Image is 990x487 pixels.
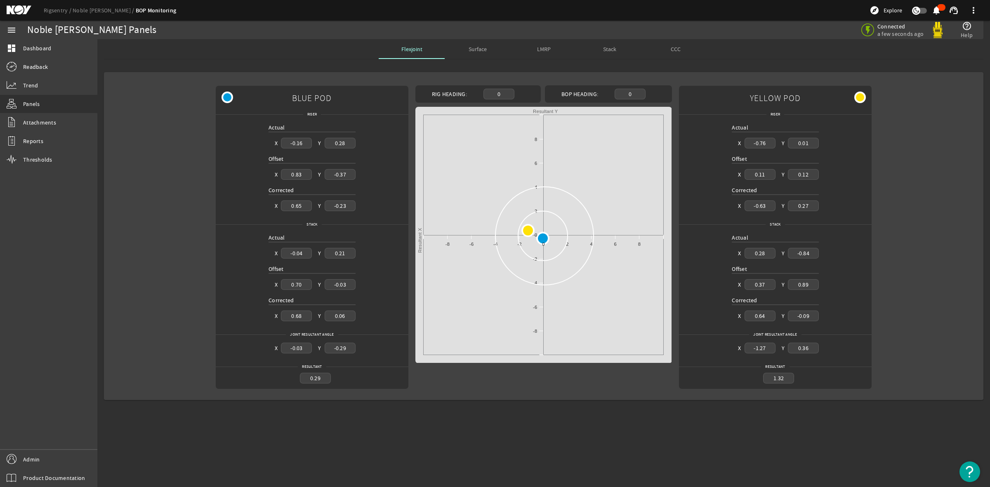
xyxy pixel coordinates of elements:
[603,46,616,52] span: Stack
[533,329,537,334] text: -8
[23,137,43,145] span: Reports
[269,296,294,304] span: Corrected
[325,169,356,179] div: -0.37
[325,200,356,211] div: -0.23
[738,280,741,289] div: X
[548,90,611,98] div: BOP Heading:
[732,155,747,162] span: Offset
[738,312,741,320] div: X
[866,4,905,17] button: Explore
[732,234,748,241] span: Actual
[23,474,85,482] span: Product Documentation
[949,5,959,15] mat-icon: support_agent
[870,5,879,15] mat-icon: explore
[535,137,537,142] text: 8
[763,373,794,383] div: 1.32
[318,139,321,147] div: Y
[738,170,741,179] div: X
[766,220,785,228] span: Stack
[23,455,40,463] span: Admin
[745,279,775,289] div: 0.37
[782,344,785,352] div: Y
[745,248,775,258] div: 0.28
[766,110,784,118] span: Riser
[73,7,136,14] a: Noble [PERSON_NAME]
[281,279,312,289] div: 0.70
[469,46,487,52] span: Surface
[671,46,681,52] span: CCC
[732,124,748,131] span: Actual
[788,311,819,321] div: -0.09
[298,362,326,371] span: Resultant
[638,242,640,247] text: 8
[318,344,321,352] div: Y
[292,89,332,107] span: BLUE POD
[7,43,16,53] mat-icon: dashboard
[300,373,331,383] div: 0.29
[959,461,980,482] button: Open Resource Center
[23,100,40,108] span: Panels
[782,202,785,210] div: Y
[615,89,646,99] div: 0
[281,200,312,211] div: 0.65
[884,6,902,14] span: Explore
[281,138,312,148] div: -0.16
[782,312,785,320] div: Y
[788,138,819,148] div: 0.01
[782,170,785,179] div: Y
[286,330,338,339] span: Joint Resultant Angle
[275,249,278,257] div: X
[325,279,356,289] div: -0.03
[281,248,312,258] div: -0.04
[23,118,56,127] span: Attachments
[275,280,278,289] div: X
[732,265,747,273] span: Offset
[281,311,312,321] div: 0.68
[325,138,356,148] div: 0.28
[23,63,48,71] span: Readback
[614,242,616,247] text: 6
[7,25,16,35] mat-icon: menu
[533,305,537,310] text: -6
[738,249,741,257] div: X
[269,186,294,194] span: Corrected
[962,21,972,31] mat-icon: help_outline
[325,311,356,321] div: 0.06
[269,234,285,241] span: Actual
[269,265,284,273] span: Offset
[302,220,321,228] span: Stack
[136,7,177,14] a: BOP Monitoring
[749,330,801,339] span: Joint Resultant Angle
[732,296,757,304] span: Corrected
[761,362,789,371] span: Resultant
[788,343,819,353] div: 0.36
[269,124,285,131] span: Actual
[782,249,785,257] div: Y
[788,169,819,179] div: 0.12
[23,81,38,89] span: Trend
[23,44,51,52] span: Dashboard
[782,280,785,289] div: Y
[738,344,741,352] div: X
[469,242,474,247] text: -6
[419,90,480,98] div: Rig Heading:
[745,138,775,148] div: -0.76
[303,110,321,118] span: Riser
[281,169,312,179] div: 0.83
[318,312,321,320] div: Y
[318,249,321,257] div: Y
[44,7,73,14] a: Rigsentry
[750,89,801,107] span: YELLOW POD
[269,155,284,162] span: Offset
[964,0,983,20] button: more_vert
[877,30,924,38] span: a few seconds ago
[535,185,537,190] text: 4
[325,248,356,258] div: 0.21
[745,169,775,179] div: 0.11
[745,200,775,211] div: -0.63
[877,23,924,30] span: Connected
[788,200,819,211] div: 0.27
[318,170,321,179] div: Y
[325,343,356,353] div: -0.29
[961,31,973,39] span: Help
